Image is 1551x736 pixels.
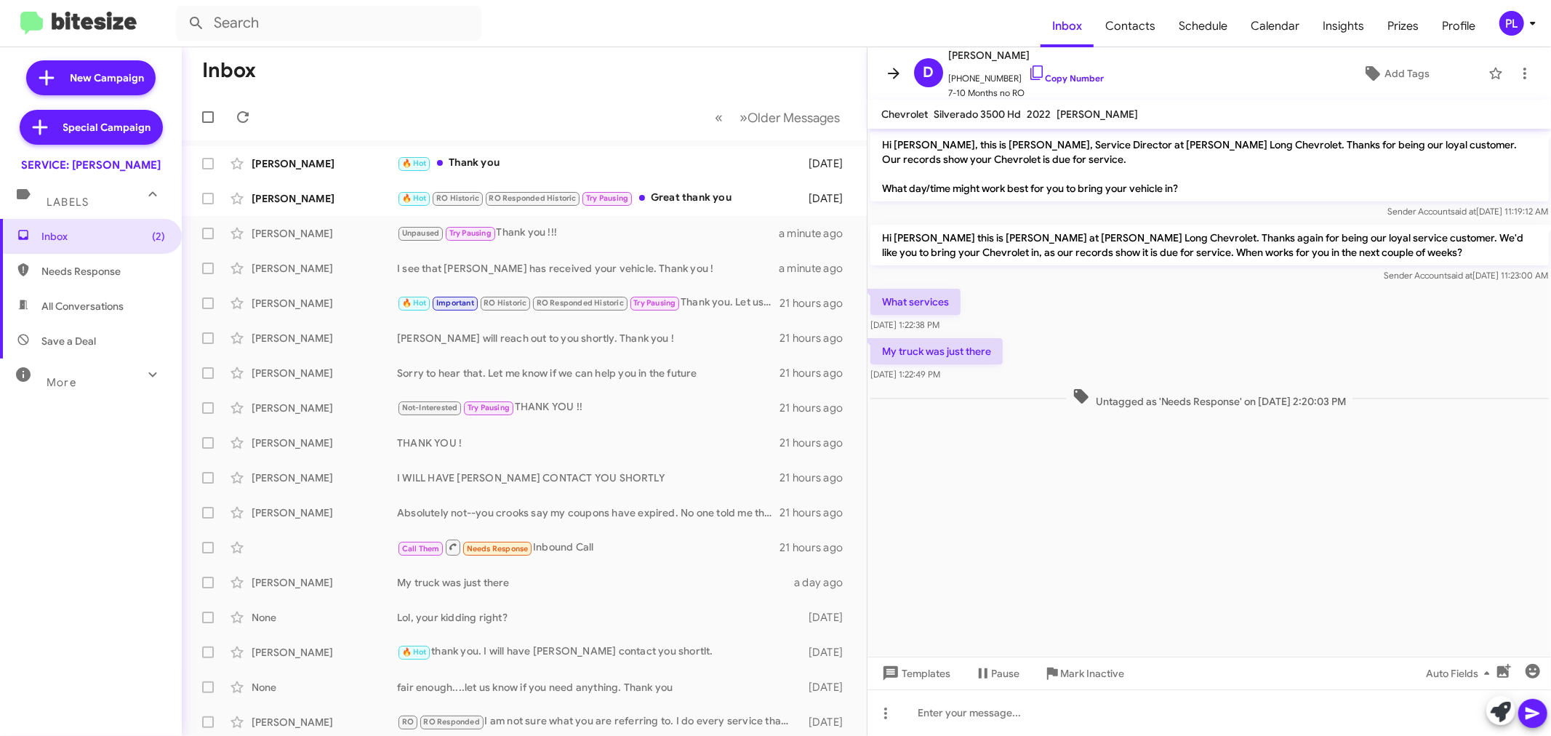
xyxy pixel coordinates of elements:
div: 21 hours ago [779,540,855,555]
span: [PERSON_NAME] [949,47,1105,64]
p: What services [870,289,961,315]
span: 7-10 Months no RO [949,86,1105,100]
div: thank you. I will have [PERSON_NAME] contact you shortlt. [397,644,798,660]
span: 🔥 Hot [402,193,427,203]
div: Inbound Call [397,538,779,556]
span: said at [1447,270,1472,281]
div: Thank you. Let us know if we can help. [397,295,779,311]
span: Important [436,298,474,308]
div: [PERSON_NAME] [252,156,397,171]
span: RO Responded [423,717,479,727]
div: [DATE] [798,610,855,625]
span: Try Pausing [449,228,492,238]
span: Inbox [41,229,165,244]
span: Schedule [1167,5,1239,47]
div: SERVICE: [PERSON_NAME] [21,158,161,172]
div: [DATE] [798,715,855,729]
div: None [252,610,397,625]
button: Templates [867,660,963,687]
div: [PERSON_NAME] [252,505,397,520]
span: Try Pausing [633,298,676,308]
div: Absolutely not--you crooks say my coupons have expired. No one told me they expired [397,505,779,520]
span: Pause [992,660,1020,687]
button: Auto Fields [1414,660,1507,687]
div: 21 hours ago [779,366,855,380]
button: Next [732,103,849,132]
div: THANK YOU !! [397,399,779,416]
span: Insights [1311,5,1376,47]
span: [DATE] 1:22:38 PM [870,319,939,330]
span: « [716,108,724,127]
span: RO [402,717,414,727]
div: None [252,680,397,695]
div: [DATE] [798,156,855,171]
div: [PERSON_NAME] [252,645,397,660]
p: Hi [PERSON_NAME] this is [PERSON_NAME] at [PERSON_NAME] Long Chevrolet. Thanks again for being ou... [870,225,1549,265]
div: [DATE] [798,680,855,695]
span: Try Pausing [468,403,510,412]
div: [PERSON_NAME] [252,296,397,311]
div: Thank you !!! [397,225,779,241]
p: My truck was just there [870,338,1003,364]
button: PL [1487,11,1535,36]
span: RO Responded Historic [489,193,577,203]
div: Great thank you [397,190,798,207]
span: All Conversations [41,299,124,313]
span: 🔥 Hot [402,159,427,168]
span: Silverado 3500 Hd [934,108,1022,121]
div: [PERSON_NAME] [252,191,397,206]
a: New Campaign [26,60,156,95]
div: [PERSON_NAME] [252,436,397,450]
span: Needs Response [41,264,165,279]
div: I am not sure what you are referring to. I do every service that is recommended when I come in th... [397,713,798,730]
span: More [47,376,76,389]
div: [DATE] [798,645,855,660]
button: Pause [963,660,1032,687]
div: I see that [PERSON_NAME] has received your vehicle. Thank you ! [397,261,779,276]
span: New Campaign [70,71,144,85]
div: 21 hours ago [779,401,855,415]
button: Mark Inactive [1032,660,1137,687]
div: [PERSON_NAME] [252,715,397,729]
span: Special Campaign [63,120,151,135]
div: My truck was just there [397,575,794,590]
a: Prizes [1376,5,1430,47]
div: [DATE] [798,191,855,206]
div: 21 hours ago [779,436,855,450]
span: RO Historic [484,298,526,308]
span: Older Messages [748,110,841,126]
div: [PERSON_NAME] [252,401,397,415]
h1: Inbox [202,59,256,82]
div: PL [1499,11,1524,36]
div: Thank you [397,155,798,172]
a: Contacts [1094,5,1167,47]
div: fair enough....let us know if you need anything. Thank you [397,680,798,695]
span: Profile [1430,5,1487,47]
div: a day ago [794,575,855,590]
span: Calendar [1239,5,1311,47]
div: Sorry to hear that. Let me know if we can help you in the future [397,366,779,380]
a: Special Campaign [20,110,163,145]
div: [PERSON_NAME] [252,575,397,590]
a: Copy Number [1028,73,1105,84]
div: [PERSON_NAME] [252,261,397,276]
div: [PERSON_NAME] [252,366,397,380]
a: Inbox [1041,5,1094,47]
div: I WILL HAVE [PERSON_NAME] CONTACT YOU SHORTLY [397,471,779,485]
div: 21 hours ago [779,505,855,520]
span: Try Pausing [586,193,628,203]
span: [DATE] 1:22:49 PM [870,369,940,380]
div: [PERSON_NAME] [252,331,397,345]
span: Add Tags [1384,60,1430,87]
div: [PERSON_NAME] [252,226,397,241]
div: [PERSON_NAME] will reach out to you shortly. Thank you ! [397,331,779,345]
div: 21 hours ago [779,331,855,345]
span: » [740,108,748,127]
span: D [923,61,934,84]
span: RO Responded Historic [537,298,624,308]
div: 21 hours ago [779,471,855,485]
span: 2022 [1027,108,1051,121]
span: Save a Deal [41,334,96,348]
